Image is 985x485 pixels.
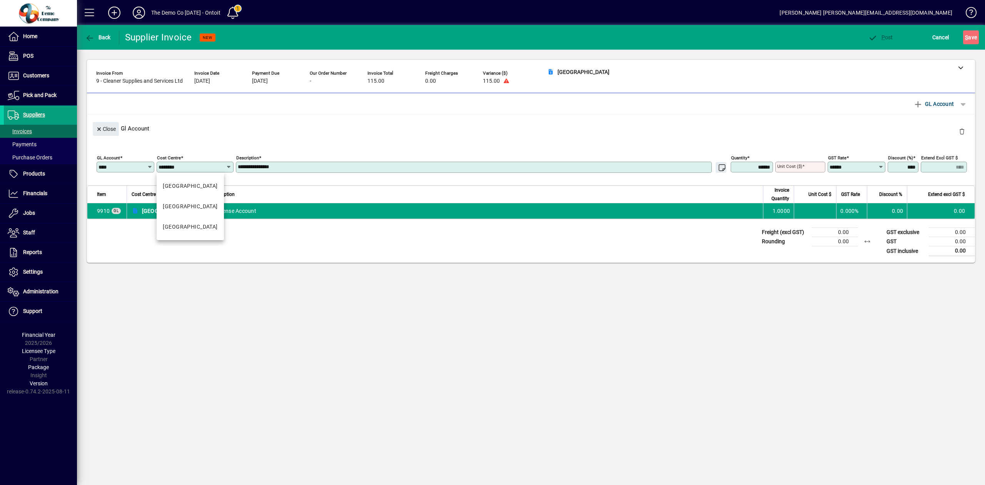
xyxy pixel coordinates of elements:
[929,246,975,256] td: 0.00
[97,190,106,199] span: Item
[921,155,958,161] mat-label: Extend excl GST $
[965,31,977,43] span: ave
[85,34,111,40] span: Back
[206,203,763,219] td: Suspense Account
[28,364,49,370] span: Package
[367,78,384,84] span: 115.00
[4,184,77,203] a: Financials
[23,249,42,255] span: Reports
[23,33,37,39] span: Home
[881,34,885,40] span: P
[23,112,45,118] span: Suppliers
[8,128,32,134] span: Invoices
[932,31,949,43] span: Cancel
[125,31,192,43] div: Supplier Invoice
[23,53,33,59] span: POS
[883,246,929,256] td: GST inclusive
[888,155,913,161] mat-label: Discount (%)
[157,176,224,196] mat-option: Auckland
[102,6,127,20] button: Add
[828,155,846,161] mat-label: GST rate
[252,78,268,84] span: [DATE]
[23,72,49,79] span: Customers
[23,190,47,196] span: Financials
[127,6,151,20] button: Profile
[483,78,500,84] span: 115.00
[23,92,57,98] span: Pick and Pack
[883,237,929,246] td: GST
[22,332,55,338] span: Financial Year
[236,155,259,161] mat-label: Description
[808,190,831,199] span: Unit Cost $
[93,122,119,136] button: Close
[4,164,77,184] a: Products
[157,155,181,161] mat-label: Cost Centre
[23,269,43,275] span: Settings
[194,78,210,84] span: [DATE]
[930,30,951,44] button: Cancel
[163,182,217,190] div: [GEOGRAPHIC_DATA]
[114,209,119,213] span: GL
[4,138,77,151] a: Payments
[132,190,156,199] span: Cost Centre
[965,34,968,40] span: S
[960,2,975,27] a: Knowledge Base
[4,223,77,242] a: Staff
[928,190,965,199] span: Extend excl GST $
[4,302,77,321] a: Support
[4,47,77,66] a: POS
[22,348,55,354] span: Licensee Type
[866,30,895,44] button: Post
[841,190,860,199] span: GST Rate
[768,186,789,203] span: Invoice Quantity
[30,380,48,386] span: Version
[929,237,975,246] td: 0.00
[758,228,812,237] td: Freight (excl GST)
[836,203,867,219] td: 0.000%
[963,30,979,44] button: Save
[812,228,858,237] td: 0.00
[23,210,35,216] span: Jobs
[4,282,77,301] a: Administration
[97,155,120,161] mat-label: GL Account
[4,151,77,164] a: Purchase Orders
[4,66,77,85] a: Customers
[163,223,217,231] div: [GEOGRAPHIC_DATA]
[23,288,58,294] span: Administration
[23,171,45,177] span: Products
[867,203,907,219] td: 0.00
[96,78,183,84] span: 9 - Cleaner Supplies and Services Ltd
[883,228,929,237] td: GST exclusive
[953,122,971,140] button: Delete
[4,27,77,46] a: Home
[8,141,37,147] span: Payments
[868,34,893,40] span: ost
[777,164,802,169] mat-label: Unit Cost ($)
[929,228,975,237] td: 0.00
[157,217,224,237] mat-option: Wellington
[425,78,436,84] span: 0.00
[4,86,77,105] a: Pick and Pack
[157,196,224,217] mat-option: Christchurch
[91,125,121,132] app-page-header-button: Close
[4,204,77,223] a: Jobs
[203,35,212,40] span: NEW
[142,207,195,215] span: [GEOGRAPHIC_DATA]
[83,30,113,44] button: Back
[4,125,77,138] a: Invoices
[87,114,975,142] div: Gl Account
[163,202,217,211] div: [GEOGRAPHIC_DATA]
[731,155,747,161] mat-label: Quantity
[953,128,971,135] app-page-header-button: Delete
[780,7,952,19] div: [PERSON_NAME] [PERSON_NAME][EMAIL_ADDRESS][DOMAIN_NAME]
[310,78,311,84] span: -
[23,308,42,314] span: Support
[97,207,110,215] span: Suspense Account
[8,154,52,161] span: Purchase Orders
[812,237,858,246] td: 0.00
[879,190,902,199] span: Discount %
[151,7,220,19] div: The Demo Co [DATE] - Ontoit
[4,243,77,262] a: Reports
[907,203,975,219] td: 0.00
[763,203,794,219] td: 1.0000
